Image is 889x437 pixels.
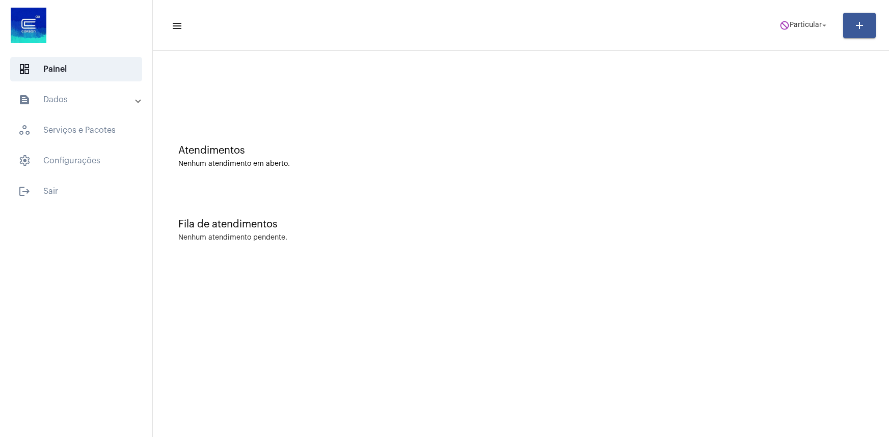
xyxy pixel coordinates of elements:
mat-icon: sidenav icon [171,20,181,32]
span: Painel [10,57,142,81]
mat-icon: sidenav icon [18,185,31,197]
span: Serviços e Pacotes [10,118,142,142]
mat-icon: sidenav icon [18,94,31,106]
span: Sair [10,179,142,203]
mat-panel-title: Dados [18,94,136,106]
mat-expansion-panel-header: sidenav iconDados [6,88,152,112]
button: Particular [773,15,835,36]
div: Nenhum atendimento pendente. [178,234,287,242]
div: Atendimentos [178,145,864,156]
div: Fila de atendimentos [178,219,864,230]
mat-icon: do_not_disturb [779,20,790,31]
mat-icon: add [853,19,866,32]
span: sidenav icon [18,63,31,75]
mat-icon: arrow_drop_down [820,21,829,30]
img: d4669ae0-8c07-2337-4f67-34b0df7f5ae4.jpeg [8,5,49,46]
span: sidenav icon [18,124,31,136]
span: Particular [790,22,822,29]
span: Configurações [10,149,142,173]
div: Nenhum atendimento em aberto. [178,160,864,168]
span: sidenav icon [18,155,31,167]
